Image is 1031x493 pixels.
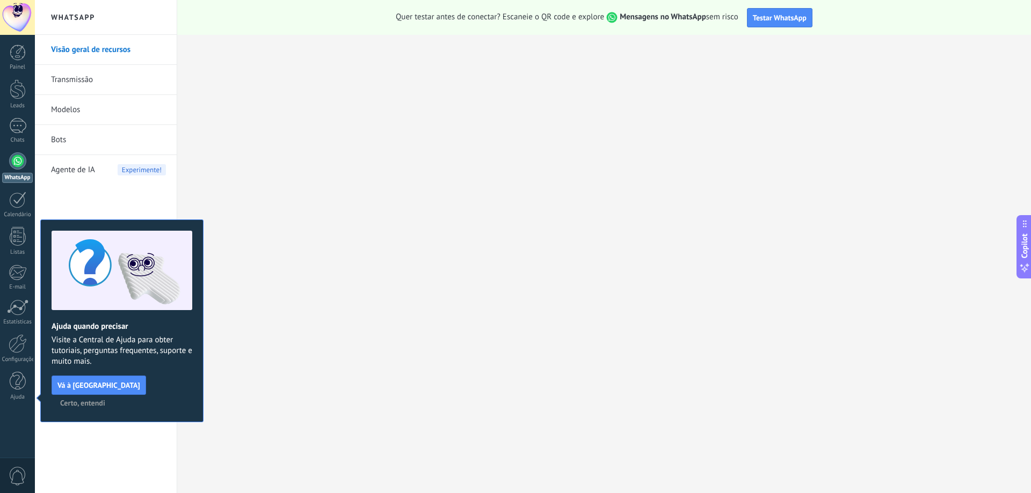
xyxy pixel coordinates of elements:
a: Agente de IAExperimente! [51,155,166,185]
span: Testar WhatsApp [753,13,807,23]
div: Painel [2,64,33,71]
div: Chats [2,137,33,144]
li: Bots [35,125,177,155]
li: Transmissão [35,65,177,95]
button: Certo, entendi [55,395,110,411]
a: Bots [51,125,166,155]
div: Configurações [2,356,33,363]
span: Quer testar antes de conectar? Escaneie o QR code e explore sem risco [396,12,738,23]
div: Calendário [2,211,33,218]
li: Agente de IA [35,155,177,185]
button: Testar WhatsApp [747,8,812,27]
div: Leads [2,102,33,109]
a: Modelos [51,95,166,125]
div: Estatísticas [2,319,33,326]
span: Certo, entendi [60,399,105,407]
span: Experimente! [118,164,166,175]
div: WhatsApp [2,173,33,183]
a: Transmissão [51,65,166,95]
li: Visão geral de recursos [35,35,177,65]
span: Visite a Central de Ajuda para obter tutoriais, perguntas frequentes, suporte e muito mais. [52,335,192,367]
div: Listas [2,249,33,256]
span: Agente de IA [51,155,95,185]
a: Visão geral de recursos [51,35,166,65]
strong: Mensagens no WhatsApp [620,12,706,22]
h2: Ajuda quando precisar [52,321,192,332]
li: Modelos [35,95,177,125]
div: Ajuda [2,394,33,401]
button: Vá à [GEOGRAPHIC_DATA] [52,376,146,395]
div: E-mail [2,284,33,291]
span: Vá à [GEOGRAPHIC_DATA] [57,381,140,389]
span: Copilot [1019,233,1030,258]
